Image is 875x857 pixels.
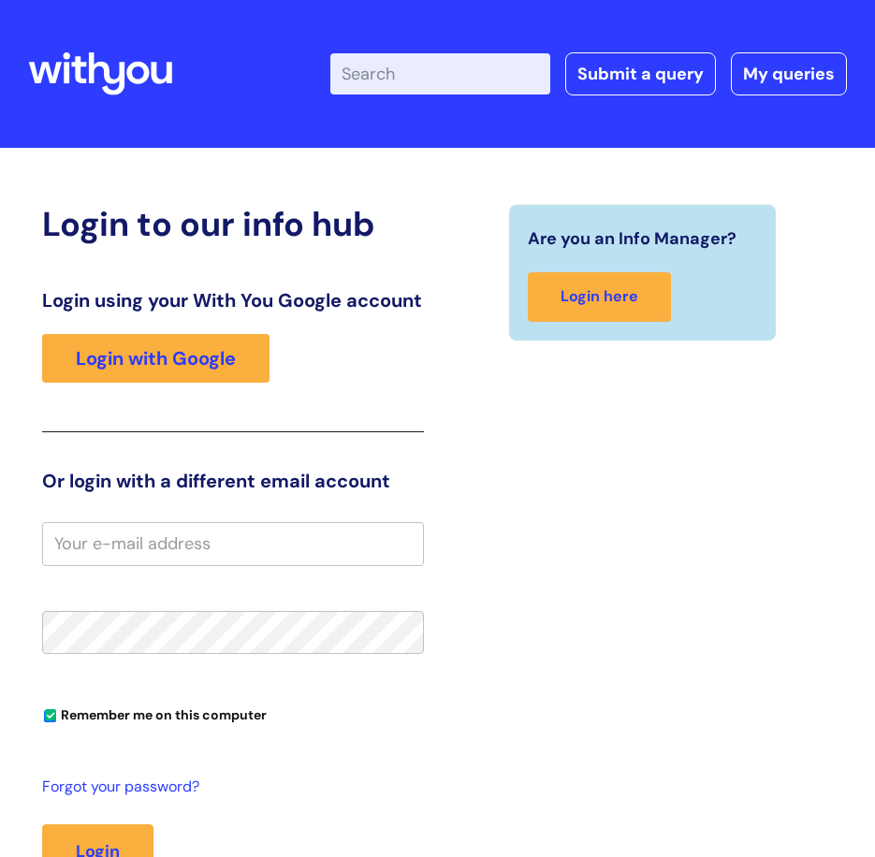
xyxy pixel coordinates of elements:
[565,52,716,95] a: Submit a query
[528,272,671,322] a: Login here
[42,699,424,729] div: You can uncheck this option if you're logging in from a shared device
[42,289,424,312] h3: Login using your With You Google account
[42,470,424,492] h3: Or login with a different email account
[42,334,270,383] a: Login with Google
[42,774,415,801] a: Forgot your password?
[44,710,56,722] input: Remember me on this computer
[731,52,847,95] a: My queries
[528,224,736,254] span: Are you an Info Manager?
[330,53,550,94] input: Search
[42,204,424,244] h2: Login to our info hub
[42,522,424,565] input: Your e-mail address
[42,703,267,723] label: Remember me on this computer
